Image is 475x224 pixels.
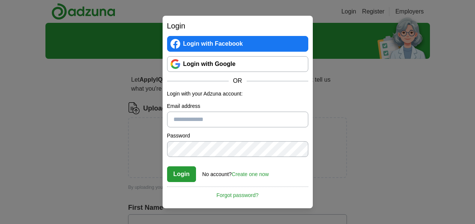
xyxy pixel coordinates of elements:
[229,76,247,85] span: OR
[167,132,308,140] label: Password
[167,187,308,199] a: Forgot password?
[232,171,269,177] a: Create one now
[167,36,308,52] a: Login with Facebook
[202,166,269,178] div: No account?
[167,166,196,182] button: Login
[167,56,308,72] a: Login with Google
[167,90,308,98] p: Login with your Adzuna account:
[167,20,308,31] h2: Login
[167,102,308,110] label: Email address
